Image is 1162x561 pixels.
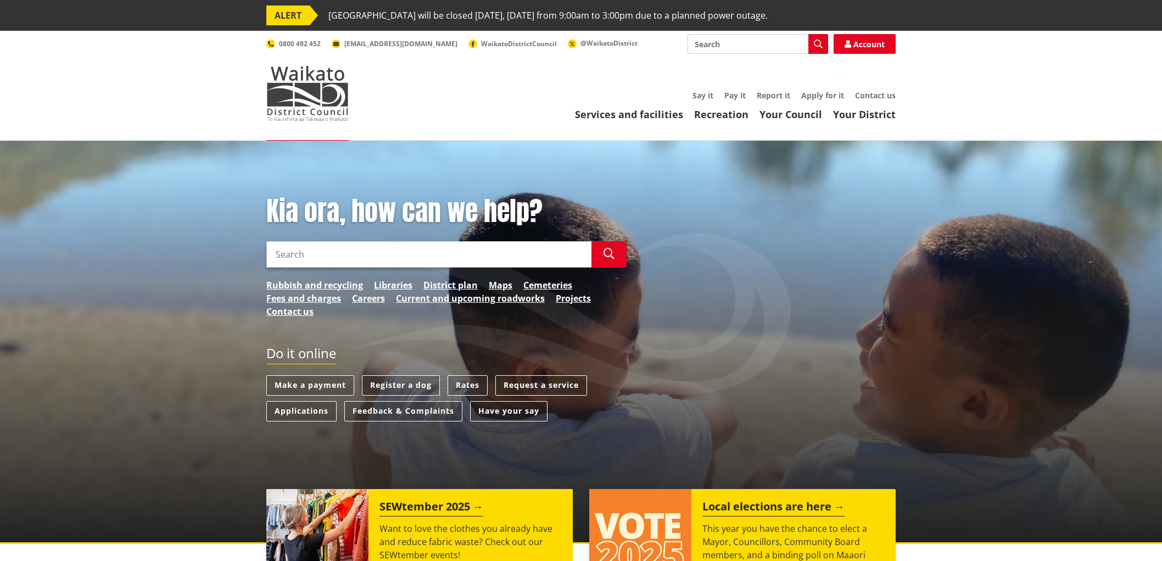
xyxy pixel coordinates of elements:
[489,279,512,292] a: Maps
[266,66,349,121] img: Waikato District Council - Te Kaunihera aa Takiwaa o Waikato
[801,90,844,101] a: Apply for it
[266,401,337,421] a: Applications
[266,375,354,396] a: Make a payment
[266,5,310,25] span: ALERT
[396,292,545,305] a: Current and upcoming roadworks
[374,279,412,292] a: Libraries
[328,5,768,25] span: [GEOGRAPHIC_DATA] will be closed [DATE], [DATE] from 9:00am to 3:00pm due to a planned power outage.
[692,90,713,101] a: Say it
[266,241,591,268] input: Search input
[495,375,587,396] a: Request a service
[694,108,748,121] a: Recreation
[266,279,363,292] a: Rubbish and recycling
[266,196,627,227] h1: Kia ora, how can we help?
[580,38,638,48] span: @WaikatoDistrict
[332,39,457,48] a: [EMAIL_ADDRESS][DOMAIN_NAME]
[266,39,321,48] a: 0800 492 452
[568,38,638,48] a: @WaikatoDistrict
[423,279,478,292] a: District plan
[352,292,385,305] a: Careers
[266,305,314,318] a: Contact us
[702,500,845,516] h2: Local elections are here
[724,90,746,101] a: Pay it
[470,401,548,421] a: Have your say
[855,90,896,101] a: Contact us
[688,34,828,54] input: Search input
[362,375,440,396] a: Register a dog
[279,39,321,48] span: 0800 492 452
[575,108,683,121] a: Services and facilities
[556,292,591,305] a: Projects
[468,39,557,48] a: WaikatoDistrictCouncil
[344,401,462,421] a: Feedback & Complaints
[344,39,457,48] span: [EMAIL_ADDRESS][DOMAIN_NAME]
[448,375,488,396] a: Rates
[266,292,341,305] a: Fees and charges
[481,39,557,48] span: WaikatoDistrictCouncil
[379,500,483,516] h2: SEWtember 2025
[266,346,336,365] h2: Do it online
[757,90,790,101] a: Report it
[759,108,822,121] a: Your Council
[833,108,896,121] a: Your District
[523,279,572,292] a: Cemeteries
[834,34,896,54] a: Account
